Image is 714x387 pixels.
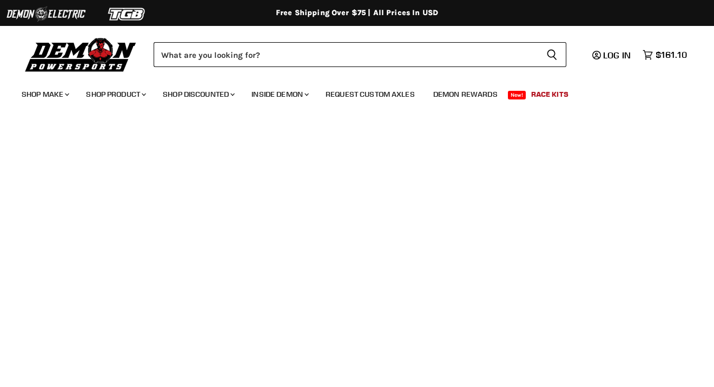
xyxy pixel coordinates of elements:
span: New! [508,91,526,99]
ul: Main menu [14,79,684,105]
a: Request Custom Axles [318,83,423,105]
input: Search [154,42,538,67]
img: Demon Powersports [22,35,140,74]
img: Demon Electric Logo 2 [5,4,87,24]
img: TGB Logo 2 [87,4,168,24]
a: Shop Product [78,83,153,105]
span: Log in [603,50,631,61]
form: Product [154,42,566,67]
a: Inside Demon [243,83,315,105]
span: $161.10 [656,50,687,60]
a: Shop Discounted [155,83,241,105]
a: Demon Rewards [425,83,506,105]
a: Shop Make [14,83,76,105]
a: Log in [587,50,637,60]
a: $161.10 [637,47,692,63]
a: Race Kits [523,83,577,105]
button: Search [538,42,566,67]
